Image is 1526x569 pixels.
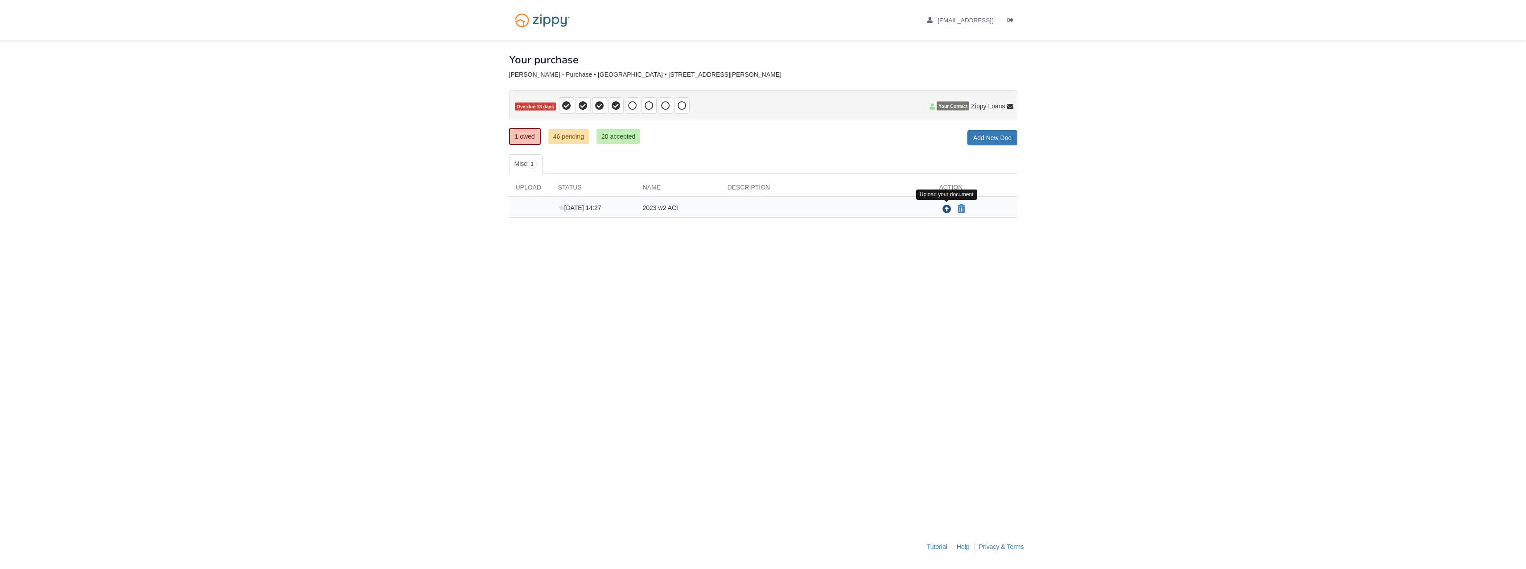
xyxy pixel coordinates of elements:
img: Logo [509,9,576,32]
a: edit profile [927,17,1040,26]
button: Upload 2023 w2 ACI [942,203,952,215]
div: Upload [509,183,551,196]
a: 46 pending [548,129,589,144]
div: Description [721,183,933,196]
a: Tutorial [927,543,947,550]
button: Declare 2023 w2 ACI not applicable [957,204,966,214]
span: faithjsoto@gmail.com [938,17,1040,24]
div: [PERSON_NAME] - Purchase • [GEOGRAPHIC_DATA] • [STREET_ADDRESS][PERSON_NAME] [509,71,1017,78]
span: Your Contact [937,102,969,111]
div: Status [551,183,636,196]
span: 1 [527,160,537,169]
a: 20 accepted [596,129,640,144]
a: Log out [1008,17,1017,26]
a: Help [957,543,970,550]
div: Name [636,183,721,196]
span: [DATE] 14:27 [558,204,601,211]
a: Privacy & Terms [979,543,1024,550]
span: Overdue 13 days [515,103,556,111]
a: Misc [509,154,543,174]
div: Action [933,183,1017,196]
div: Upload your document [916,190,977,200]
span: 2023 w2 ACI [643,204,678,211]
h1: Your purchase [509,54,579,66]
a: 1 owed [509,128,541,145]
span: Zippy Loans [971,102,1005,111]
a: Add New Doc [967,130,1017,145]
